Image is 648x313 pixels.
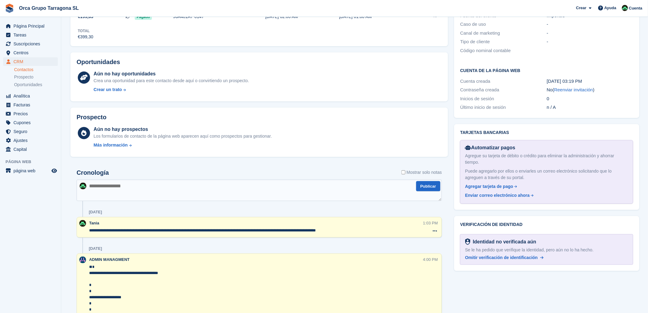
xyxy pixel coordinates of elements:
img: Listo para verificación de identidad [465,239,470,245]
span: Tareas [13,31,50,39]
span: Suscripciones [13,40,50,48]
a: Oportunidades [14,82,58,88]
div: €399,30 [78,34,93,40]
div: Automatizar pagos [465,144,628,151]
a: menú [3,166,58,175]
span: Omitir verificación de identificación [465,255,538,260]
div: Enviar correo electrónico ahora [465,192,530,199]
a: menu [3,48,58,57]
a: Contactos [14,67,58,73]
h2: Tarjetas bancarias [460,130,633,135]
h2: Oportunidades [77,59,120,66]
a: menu [3,145,58,154]
a: menu [3,92,58,100]
a: menu [3,40,58,48]
span: Capital [13,145,50,154]
div: 96A481A7-0147 [173,13,266,20]
div: Cuenta creada [460,78,547,85]
div: Caso de uso [460,21,547,28]
a: Agregar tarjeta de pago [465,183,626,190]
div: Último inicio de sesión [460,104,547,111]
div: 4:00 PM [423,257,438,262]
span: ADMIN MANAGMENT [89,257,130,262]
div: Tipo de cliente [460,38,547,45]
div: [DATE] [89,246,102,251]
span: Página Principal [13,22,50,30]
div: n / A [547,104,634,111]
a: Omitir verificación de identificación [465,254,544,261]
div: Agregar tarjeta de pago [465,183,513,190]
span: Precios [13,109,50,118]
div: Código nominal contable [460,47,547,54]
div: Crear un trato [94,86,122,93]
h2: Cuenta de la página web [460,67,633,73]
div: [DATE] 03:19 PM [547,78,634,85]
span: Ajustes [13,136,50,145]
img: Tania [622,5,628,11]
a: menu [3,136,58,145]
div: - [547,30,634,37]
span: Analítica [13,92,50,100]
button: Publicar [416,181,440,191]
a: menu [3,127,58,136]
a: Orca Grupo Tarragona SL [17,3,81,13]
div: [DATE] [89,210,102,215]
a: Prospecto [14,74,58,80]
div: Inicios de sesión [460,95,547,102]
h2: Cronología [77,169,109,176]
div: Puede agregarlo por ellos o enviarles un correo electrónico solicitando que lo agreguen a través ... [465,168,628,181]
img: ADMIN MANAGMENT [79,257,86,263]
span: Seguro [13,127,50,136]
input: Mostrar solo notas [401,169,405,176]
div: Crea una oportunidad para este contacto desde aquí o convirtiendo un prospecto. [94,78,249,84]
div: [DATE] 02:00 AM [265,13,339,20]
div: Canal de marketing [460,30,547,37]
span: €199,65 [78,13,93,20]
span: Cuenta [629,5,642,11]
a: menu [3,101,58,109]
a: menu [3,109,58,118]
label: Mostrar solo notas [401,169,442,176]
div: - [547,38,634,45]
div: - [547,21,634,28]
span: ( ) [553,87,595,92]
span: Centros [13,48,50,57]
div: Contraseña creada [460,86,547,94]
a: menu [3,118,58,127]
div: No [547,86,634,94]
a: Crear un trato [94,86,249,93]
span: Cupones [13,118,50,127]
div: [DATE] 01:00 AM [339,13,413,20]
span: CRM [13,57,50,66]
span: página web [13,166,50,175]
div: Los formularios de contacto de la página web aparecen aquí como prospectos para gestionar. [94,133,272,139]
div: Más información [94,142,128,148]
a: menu [3,31,58,39]
div: Identidad no verificada aún [470,238,536,246]
div: Aún no hay oportunidades [94,70,249,78]
div: Se le ha pedido que verifique la identidad, pero aún no lo ha hecho. [465,247,628,253]
a: Reenviar invitación [554,87,593,92]
span: Pagado [135,14,152,20]
div: Agregue su tarjeta de débito o crédito para eliminar la administración y ahorrar tiempo. [465,153,628,166]
span: Facturas [13,101,50,109]
span: Crear [576,5,586,11]
div: Aún no hay prospectos [94,126,272,133]
span: Oportunidades [14,82,42,88]
a: Vista previa de la tienda [51,167,58,174]
span: Prospecto [14,74,33,80]
h2: Verificación de identidad [460,222,633,227]
a: menu [3,22,58,30]
img: stora-icon-8386f47178a22dfd0bd8f6a31ec36ba5ce8667c1dd55bd0f319d3a0aa187defe.svg [5,4,14,13]
a: menu [3,57,58,66]
div: 1:03 PM [423,220,438,226]
img: Tania [79,220,86,227]
div: Total [78,28,93,34]
a: Más información [94,142,272,148]
span: Tania [89,221,99,225]
span: Ayuda [605,5,616,11]
img: Tania [80,183,86,189]
span: Página web [6,159,61,165]
h2: Prospecto [77,114,107,121]
div: 0 [547,95,634,102]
